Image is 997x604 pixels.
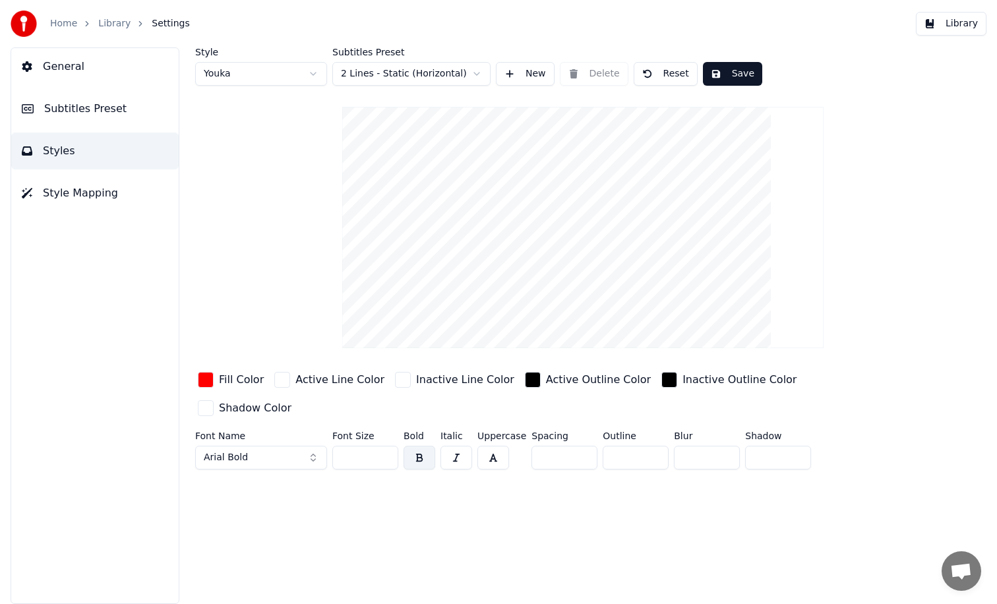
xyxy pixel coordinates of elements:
label: Bold [404,431,435,440]
div: Inactive Outline Color [682,372,797,388]
span: Settings [152,17,189,30]
nav: breadcrumb [50,17,190,30]
button: New [496,62,555,86]
span: Arial Bold [204,451,248,464]
button: Inactive Line Color [392,369,517,390]
span: Subtitles Preset [44,101,127,117]
a: Library [98,17,131,30]
div: Active Line Color [295,372,384,388]
span: Style Mapping [43,185,118,201]
span: General [43,59,84,75]
a: Home [50,17,77,30]
button: Shadow Color [195,398,294,419]
div: Shadow Color [219,400,291,416]
label: Uppercase [477,431,526,440]
span: Styles [43,143,75,159]
button: Reset [634,62,698,86]
label: Font Size [332,431,398,440]
label: Subtitles Preset [332,47,491,57]
button: Active Line Color [272,369,387,390]
label: Shadow [745,431,811,440]
button: Library [916,12,986,36]
button: Styles [11,133,179,169]
div: Fill Color [219,372,264,388]
img: youka [11,11,37,37]
div: Open chat [942,551,981,591]
label: Italic [440,431,472,440]
label: Style [195,47,327,57]
button: Fill Color [195,369,266,390]
label: Blur [674,431,740,440]
label: Spacing [531,431,597,440]
button: General [11,48,179,85]
div: Inactive Line Color [416,372,514,388]
button: Active Outline Color [522,369,653,390]
button: Subtitles Preset [11,90,179,127]
button: Inactive Outline Color [659,369,799,390]
button: Style Mapping [11,175,179,212]
div: Active Outline Color [546,372,651,388]
label: Font Name [195,431,327,440]
button: Save [703,62,762,86]
label: Outline [603,431,669,440]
